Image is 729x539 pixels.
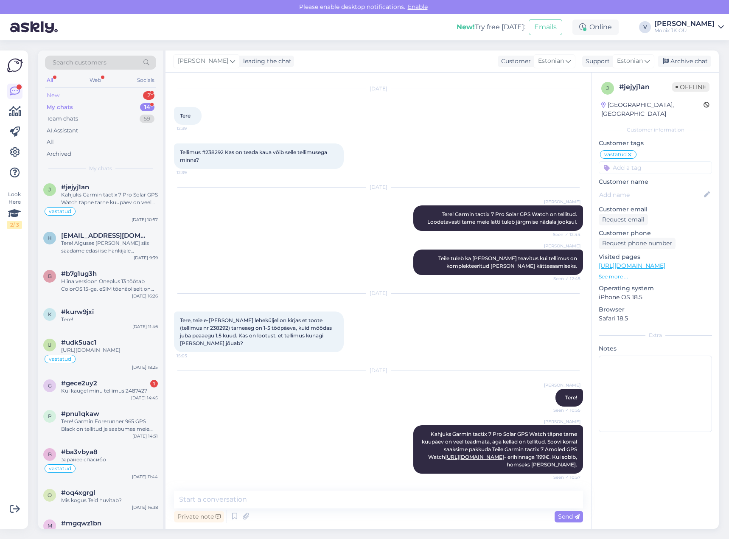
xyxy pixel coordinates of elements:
div: Archived [47,150,71,158]
span: Teile tuleb ka [PERSON_NAME] teavitus kui tellimus on komplekteeritud [PERSON_NAME] kättesaamiseks. [438,255,578,269]
div: [GEOGRAPHIC_DATA], [GEOGRAPHIC_DATA] [601,101,704,118]
a: [URL][DOMAIN_NAME] [599,262,665,269]
div: Tere! Alguses [PERSON_NAME] siis saadame edasi ise hankijale garantiisse! [61,239,158,255]
span: Tere! [565,394,577,401]
div: Tere! Garmin Forerunner 965 GPS Black on tellitud ja saabumas meie lattu järgmisel nädalal! [61,418,158,433]
span: h [48,235,52,241]
span: hheiiily@gmail.com [61,232,149,239]
div: [DATE] 10:57 [132,216,158,223]
span: m [48,522,52,529]
div: [DATE] 9:39 [134,255,158,261]
div: 2 [143,91,154,100]
p: Browser [599,305,712,314]
button: Emails [529,19,562,35]
span: k [48,311,52,317]
div: Look Here [7,191,22,229]
span: 12:39 [177,169,208,176]
p: Customer name [599,177,712,186]
p: Operating system [599,284,712,293]
div: # jejyj1an [619,82,672,92]
div: V [639,21,651,33]
div: Web [88,75,103,86]
span: Estonian [617,56,643,66]
div: All [45,75,55,86]
p: Customer phone [599,229,712,238]
span: Seen ✓ 10:55 [549,407,580,413]
span: #mgqwz1bn [61,519,101,527]
div: 14 [140,103,154,112]
div: Request email [599,214,648,225]
span: #b7g1ug3h [61,270,97,278]
div: Hiina versioon Oneplus 13 töötab ColorOS 15-ga. eSIM tõenäoliselt on olemas, aga Hiina mudeli puh... [61,278,158,293]
div: [DATE] [174,367,583,374]
div: All [47,138,54,146]
span: Seen ✓ 12:44 [549,231,580,238]
div: [DATE] 14:45 [131,395,158,401]
div: Customer [498,57,531,66]
div: Request phone number [599,238,676,249]
span: 15:05 [177,353,208,359]
span: b [48,273,52,279]
span: [PERSON_NAME] [544,243,580,249]
img: Askly Logo [7,57,23,73]
span: vastatud [49,466,71,471]
div: Kahjuks Garmin tactix 7 Pro Solar GPS Watch täpne tarne kuupäev on veel teadmata, aga kellad on t... [61,191,158,206]
span: o [48,492,52,498]
span: j [606,85,609,91]
span: Tere! Garmin tactix 7 Pro Solar GPS Watch on tellitud. Loodetavasti tarne meie latti tuleb järgmi... [427,211,578,225]
span: Seen ✓ 12:45 [549,275,580,282]
div: [PERSON_NAME] [654,20,715,27]
p: Safari 18.5 [599,314,712,323]
p: See more ... [599,273,712,281]
p: Customer email [599,205,712,214]
p: Notes [599,344,712,353]
span: #kurw9jxi [61,308,94,316]
a: [URL][DOMAIN_NAME] [445,454,504,460]
p: iPhone OS 18.5 [599,293,712,302]
div: leading the chat [240,57,292,66]
div: Extra [599,331,712,339]
span: #ba3vbya8 [61,448,98,456]
div: [DATE] [174,289,583,297]
span: #gece2uy2 [61,379,97,387]
div: 59 [140,115,154,123]
span: 12:39 [177,125,208,132]
span: g [48,382,52,389]
div: My chats [47,103,73,112]
div: Try free [DATE]: [457,22,525,32]
div: [URL][DOMAIN_NAME] [61,346,158,354]
span: vastatud [49,357,71,362]
span: vastatud [49,209,71,214]
div: Tere! [61,316,158,323]
div: 2 / 3 [7,221,22,229]
span: [PERSON_NAME] [544,199,580,205]
span: Send [558,513,580,520]
div: заранее спасибо [61,456,158,463]
input: Add name [599,190,702,199]
div: New [47,91,59,100]
span: [PERSON_NAME] [544,418,580,425]
div: Online [572,20,619,35]
div: AI Assistant [47,126,78,135]
span: Enable [405,3,430,11]
div: Mobix JK OÜ [654,27,715,34]
span: j [48,186,51,193]
span: #pnu1qkaw [61,410,99,418]
span: p [48,413,52,419]
span: Offline [672,82,709,92]
div: Socials [135,75,156,86]
div: Customer information [599,126,712,134]
span: u [48,342,52,348]
div: [DATE] 14:31 [132,433,158,439]
div: [DATE] 11:46 [132,323,158,330]
div: [DATE] [174,85,583,93]
span: vastatud [604,152,627,157]
div: Kui kaugel minu tellimus 248742? [61,387,158,395]
span: #oq4xgrgl [61,489,95,497]
input: Add a tag [599,161,712,174]
div: [DATE] 11:44 [132,474,158,480]
div: [DATE] 18:25 [132,364,158,371]
span: Estonian [538,56,564,66]
span: #jejyj1an [61,183,89,191]
div: Support [582,57,610,66]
